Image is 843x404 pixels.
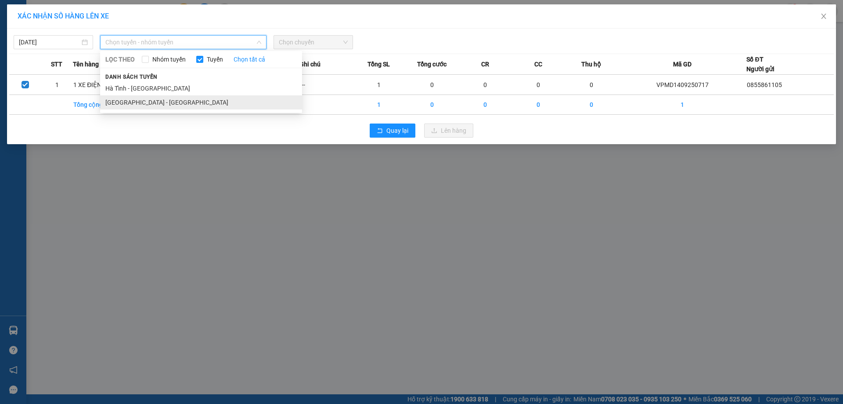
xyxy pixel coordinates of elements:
td: 1 [41,75,73,95]
span: close [820,13,827,20]
a: Chọn tất cả [234,55,265,64]
td: 1 [618,95,747,115]
span: STT [51,59,62,69]
span: Tổng cước [417,59,447,69]
td: 0 [459,95,512,115]
span: Ghi chú [299,59,321,69]
span: Nhóm tuyến [149,55,189,64]
li: Hà Tĩnh - [GEOGRAPHIC_DATA] [100,81,302,95]
td: 0 [406,95,459,115]
span: Mã GD [673,59,692,69]
td: 0 [565,95,618,115]
span: Tên hàng [73,59,99,69]
input: 14/09/2025 [19,37,80,47]
span: Thu hộ [581,59,601,69]
td: 0 [512,75,565,95]
button: rollbackQuay lại [370,124,415,138]
button: Close [811,4,836,29]
td: VPMD1409250717 [618,75,747,95]
td: 0 [512,95,565,115]
td: --- [299,75,353,95]
span: Danh sách tuyến [100,73,163,81]
span: Chọn tuyến - nhóm tuyến [105,36,261,49]
span: CR [481,59,489,69]
div: Số ĐT Người gửi [746,55,775,74]
td: 1 XE ĐIỆN [73,75,126,95]
td: 0 [406,75,459,95]
button: uploadLên hàng [424,124,473,138]
span: Tuyến [203,55,227,64]
span: CC [534,59,542,69]
span: Quay lại [386,126,408,135]
td: 0 [565,75,618,95]
span: XÁC NHẬN SỐ HÀNG LÊN XE [18,12,109,20]
li: [GEOGRAPHIC_DATA] - [GEOGRAPHIC_DATA] [100,95,302,109]
span: down [256,40,262,45]
span: rollback [377,127,383,135]
span: LỌC THEO [105,55,135,64]
span: Chọn chuyến [279,36,348,49]
td: Tổng cộng [73,95,126,115]
td: 1 [353,95,406,115]
span: Tổng SL [367,59,390,69]
span: 0855861105 [747,81,782,88]
td: 1 [353,75,406,95]
td: 0 [459,75,512,95]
